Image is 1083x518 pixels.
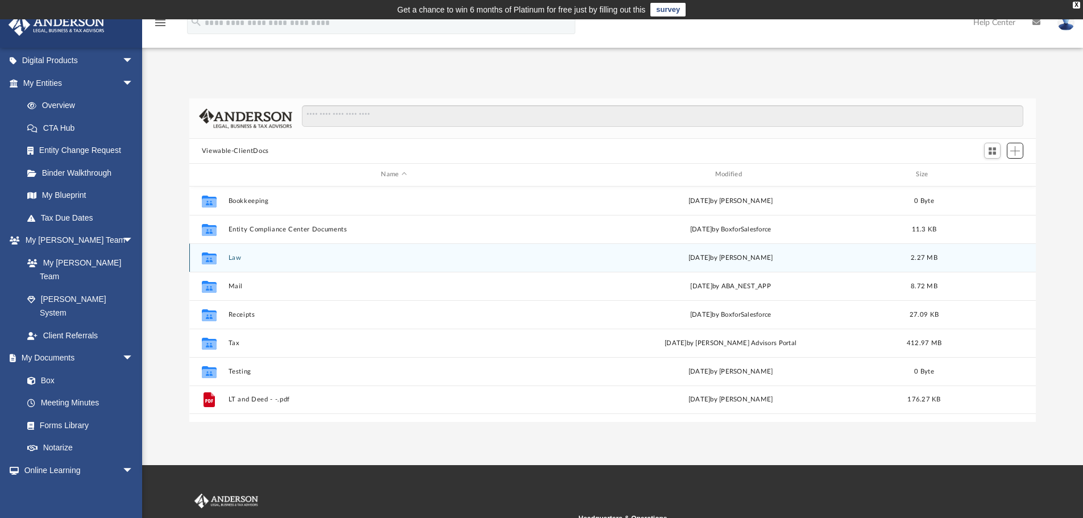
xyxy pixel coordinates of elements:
[16,414,139,437] a: Forms Library
[914,368,934,374] span: 0 Byte
[228,368,559,375] button: Testing
[688,254,710,260] span: [DATE]
[202,146,269,156] button: Viewable-ClientDocs
[914,197,934,204] span: 0 Byte
[565,338,896,348] div: [DATE] by [PERSON_NAME] Advisors Portal
[910,311,939,317] span: 27.09 KB
[16,437,145,459] a: Notarize
[984,143,1001,159] button: Switch to Grid View
[8,49,151,72] a: Digital Productsarrow_drop_down
[1057,14,1074,31] img: User Pic
[16,161,151,184] a: Binder Walkthrough
[16,206,151,229] a: Tax Due Dates
[16,139,151,162] a: Entity Change Request
[16,392,145,415] a: Meeting Minutes
[302,105,1023,127] input: Search files and folders
[911,254,937,260] span: 2.27 MB
[565,366,896,376] div: [DATE] by [PERSON_NAME]
[565,309,896,320] div: [DATE] by BoxforSalesforce
[122,72,145,95] span: arrow_drop_down
[122,347,145,370] span: arrow_drop_down
[122,49,145,73] span: arrow_drop_down
[190,15,202,28] i: search
[228,283,559,290] button: Mail
[153,22,167,30] a: menu
[228,311,559,318] button: Receipts
[911,283,937,289] span: 8.72 MB
[397,3,646,16] div: Get a chance to win 6 months of Platinum for free just by filling out this
[8,459,145,482] a: Online Learningarrow_drop_down
[565,169,897,180] div: Modified
[227,169,559,180] div: Name
[16,94,151,117] a: Overview
[565,196,896,206] div: [DATE] by [PERSON_NAME]
[565,224,896,234] div: [DATE] by BoxforSalesforce
[952,169,1031,180] div: id
[16,117,151,139] a: CTA Hub
[16,369,139,392] a: Box
[911,226,936,232] span: 11.3 KB
[8,229,145,252] a: My [PERSON_NAME] Teamarrow_drop_down
[565,281,896,291] div: [DATE] by ABA_NEST_APP
[1073,2,1080,9] div: close
[228,396,559,403] button: LT and Deed - -.pdf
[122,229,145,252] span: arrow_drop_down
[907,396,940,403] span: 176.27 KB
[189,187,1036,422] div: grid
[194,169,223,180] div: id
[16,184,145,207] a: My Blueprint
[565,252,896,263] div: by [PERSON_NAME]
[5,14,108,36] img: Anderson Advisors Platinum Portal
[228,254,559,262] button: Law
[907,339,941,346] span: 412.97 MB
[8,72,151,94] a: My Entitiesarrow_drop_down
[565,395,896,405] div: [DATE] by [PERSON_NAME]
[16,324,145,347] a: Client Referrals
[192,494,260,508] img: Anderson Advisors Platinum Portal
[122,459,145,482] span: arrow_drop_down
[228,226,559,233] button: Entity Compliance Center Documents
[153,16,167,30] i: menu
[650,3,686,16] a: survey
[16,288,145,324] a: [PERSON_NAME] System
[228,339,559,347] button: Tax
[1007,143,1024,159] button: Add
[8,347,145,370] a: My Documentsarrow_drop_down
[16,251,139,288] a: My [PERSON_NAME] Team
[901,169,947,180] div: Size
[228,197,559,205] button: Bookkeeping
